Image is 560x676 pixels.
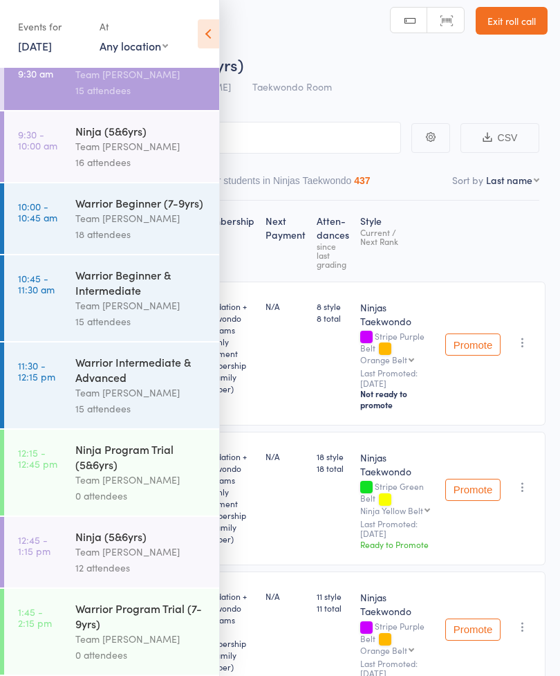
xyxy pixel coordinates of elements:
label: Sort by [452,173,483,187]
div: Team [PERSON_NAME] [75,385,207,401]
div: 15 attendees [75,401,207,417]
div: Team [PERSON_NAME] [75,631,207,647]
time: 11:30 - 12:15 pm [18,360,55,382]
div: At [100,15,168,38]
span: Taekwondo Room [252,80,332,93]
span: 11 total [317,602,349,614]
div: Stripe Purple Belt [360,621,434,654]
a: 10:45 -11:30 amWarrior Beginner & IntermediateTeam [PERSON_NAME]15 attendees [4,255,219,341]
div: since last grading [317,241,349,268]
span: 18 style [317,450,349,462]
div: Team [PERSON_NAME] [75,138,207,154]
div: Not ready to promote [360,388,434,410]
div: 15 attendees [75,82,207,98]
div: N/A [265,300,306,312]
div: Last name [486,173,532,187]
div: Ready to Promote [360,538,434,550]
time: 9:30 - 10:00 am [18,129,57,151]
div: Orange Belt [360,646,407,655]
div: Style [355,207,440,275]
a: 1:45 -2:15 pmWarrior Program Trial (7-9yrs)Team [PERSON_NAME]0 attendees [4,589,219,675]
a: 10:00 -10:45 amWarrior Beginner (7-9yrs)Team [PERSON_NAME]18 attendees [4,183,219,254]
div: 0 attendees [75,488,207,504]
div: Foundation + Taekwondo Programs Monthly Instalment Membership (2 x family member) [198,450,254,545]
time: 12:15 - 12:45 pm [18,447,57,469]
div: Team [PERSON_NAME] [75,472,207,488]
a: 12:45 -1:15 pmNinja (5&6yrs)Team [PERSON_NAME]12 attendees [4,517,219,587]
div: Ninjas Taekwondo [360,300,434,328]
div: Team [PERSON_NAME] [75,66,207,82]
button: Other students in Ninjas Taekwondo437 [196,168,370,200]
div: Membership [192,207,260,275]
div: 437 [354,175,370,186]
div: Foundation + Taekwondo Programs Term Membership (2 x family member) [198,590,254,673]
button: Promote [445,619,501,641]
div: Warrior Beginner (7-9yrs) [75,195,207,210]
div: 0 attendees [75,647,207,663]
div: Team [PERSON_NAME] [75,210,207,226]
div: Atten­dances [311,207,355,275]
div: Stripe Purple Belt [360,331,434,364]
small: Last Promoted: [DATE] [360,519,434,539]
div: Ninja (5&6yrs) [75,123,207,138]
button: Promote [445,479,501,501]
div: Current / Next Rank [360,228,434,246]
a: 9:00 -9:30 amNinja (5&6yrs)Team [PERSON_NAME]15 attendees [4,39,219,110]
div: Warrior Program Trial (7-9yrs) [75,601,207,631]
div: 16 attendees [75,154,207,170]
div: 12 attendees [75,560,207,576]
time: 1:45 - 2:15 pm [18,606,52,628]
div: Foundation + Taekwondo Programs Monthly Instalment Membership (2 x family member) [198,300,254,394]
div: Stripe Green Belt [360,482,434,514]
span: 8 total [317,312,349,324]
div: Team [PERSON_NAME] [75,298,207,313]
div: N/A [265,590,306,602]
div: 15 attendees [75,313,207,329]
div: Orange Belt [360,355,407,364]
div: Warrior Intermediate & Advanced [75,354,207,385]
time: 12:45 - 1:15 pm [18,534,50,556]
div: Ninja Program Trial (5&6yrs) [75,441,207,472]
small: Last Promoted: [DATE] [360,368,434,388]
div: Ninja (5&6yrs) [75,529,207,544]
div: Ninjas Taekwondo [360,590,434,618]
a: [DATE] [18,38,52,53]
div: Events for [18,15,86,38]
a: 12:15 -12:45 pmNinja Program Trial (5&6yrs)Team [PERSON_NAME]0 attendees [4,430,219,515]
span: 11 style [317,590,349,602]
div: 18 attendees [75,226,207,242]
time: 10:00 - 10:45 am [18,201,57,223]
a: Exit roll call [476,7,548,35]
div: Team [PERSON_NAME] [75,544,207,560]
span: 8 style [317,300,349,312]
span: 18 total [317,462,349,474]
div: Warrior Beginner & Intermediate [75,267,207,298]
div: Next Payment [260,207,311,275]
div: N/A [265,450,306,462]
time: 9:00 - 9:30 am [18,57,53,79]
div: Ninja Yellow Belt [360,506,423,515]
div: Ninjas Taekwondo [360,450,434,478]
button: CSV [460,123,539,153]
a: 11:30 -12:15 pmWarrior Intermediate & AdvancedTeam [PERSON_NAME]15 attendees [4,342,219,428]
a: 9:30 -10:00 amNinja (5&6yrs)Team [PERSON_NAME]16 attendees [4,111,219,182]
button: Promote [445,334,501,356]
div: Any location [100,38,168,53]
time: 10:45 - 11:30 am [18,273,55,295]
